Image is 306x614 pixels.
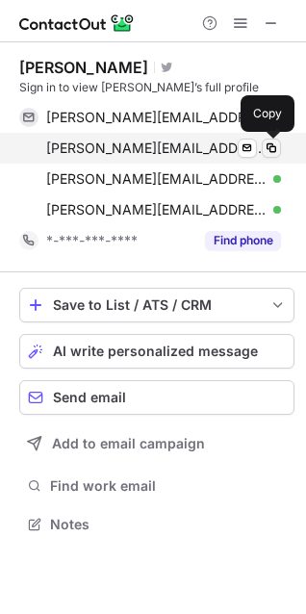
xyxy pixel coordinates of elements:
[53,390,126,405] span: Send email
[46,170,267,188] span: [PERSON_NAME][EMAIL_ADDRESS][DOMAIN_NAME]
[53,344,258,359] span: AI write personalized message
[19,426,294,461] button: Add to email campaign
[19,334,294,369] button: AI write personalized message
[19,288,294,322] button: save-profile-one-click
[46,140,267,157] span: [PERSON_NAME][EMAIL_ADDRESS][DOMAIN_NAME]
[19,473,294,499] button: Find work email
[46,201,267,218] span: [PERSON_NAME][EMAIL_ADDRESS][DOMAIN_NAME]
[50,516,287,533] span: Notes
[19,58,148,77] div: [PERSON_NAME]
[46,109,267,126] span: [PERSON_NAME][EMAIL_ADDRESS][DOMAIN_NAME]
[53,297,261,313] div: Save to List / ATS / CRM
[205,231,281,250] button: Reveal Button
[50,477,287,495] span: Find work email
[19,380,294,415] button: Send email
[19,511,294,538] button: Notes
[19,79,294,96] div: Sign in to view [PERSON_NAME]’s full profile
[19,12,135,35] img: ContactOut v5.3.10
[52,436,205,451] span: Add to email campaign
